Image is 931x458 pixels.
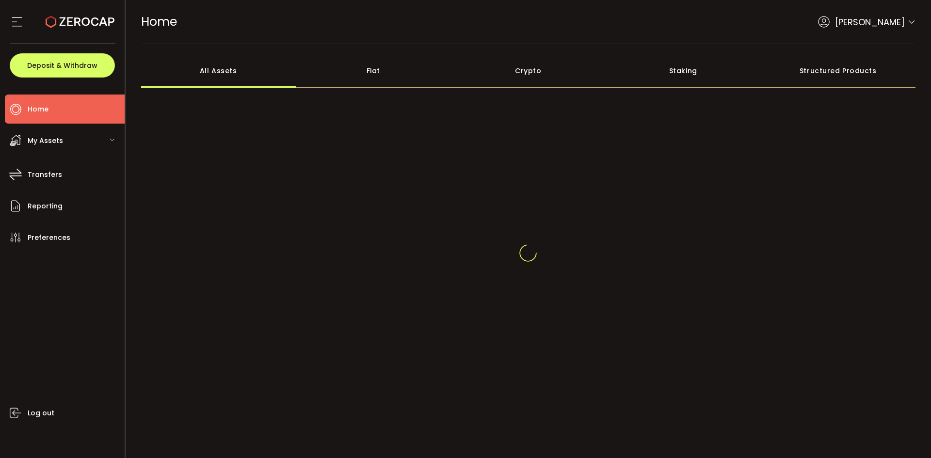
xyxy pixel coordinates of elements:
div: Structured Products [761,54,916,88]
div: Fiat [296,54,451,88]
span: Preferences [28,231,70,245]
span: Reporting [28,199,63,213]
button: Deposit & Withdraw [10,53,115,78]
span: [PERSON_NAME] [835,16,905,29]
div: Crypto [451,54,606,88]
span: Home [141,13,177,30]
span: Home [28,102,48,116]
span: Transfers [28,168,62,182]
span: My Assets [28,134,63,148]
div: Staking [606,54,761,88]
span: Log out [28,406,54,420]
div: All Assets [141,54,296,88]
span: Deposit & Withdraw [27,62,97,69]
